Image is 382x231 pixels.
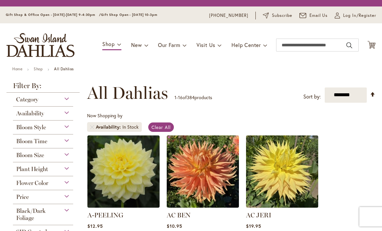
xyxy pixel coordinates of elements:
[87,112,122,119] span: Now Shopping by
[16,207,46,222] span: Black/Dark Foliage
[16,152,44,159] span: Bloom Size
[152,124,171,130] span: Clear All
[299,12,328,19] a: Email Us
[6,82,80,93] strong: Filter By:
[96,124,122,130] span: Availability
[335,12,376,19] a: Log In/Register
[16,179,48,187] span: Flower Color
[34,66,43,71] a: Shop
[167,211,191,219] a: AC BEN
[167,135,239,208] img: AC BEN
[158,41,180,48] span: Our Farm
[131,41,142,48] span: New
[231,41,261,48] span: Help Center
[16,193,29,201] span: Price
[12,66,22,71] a: Home
[6,33,74,57] a: store logo
[246,135,318,208] img: AC Jeri
[167,223,182,229] span: $10.95
[87,203,160,209] a: A-Peeling
[346,40,352,51] button: Search
[187,94,195,100] span: 384
[309,12,328,19] span: Email Us
[101,13,157,17] span: Gift Shop Open - [DATE] 10-3pm
[167,203,239,209] a: AC BEN
[102,40,115,47] span: Shop
[246,223,261,229] span: $19.95
[16,96,38,103] span: Category
[87,211,123,219] a: A-PEELING
[197,41,215,48] span: Visit Us
[6,13,101,17] span: Gift Shop & Office Open - [DATE]-[DATE] 9-4:30pm /
[174,94,176,100] span: 1
[122,124,139,130] div: In Stock
[16,166,48,173] span: Plant Height
[178,94,183,100] span: 16
[343,12,376,19] span: Log In/Register
[174,92,212,103] p: - of products
[263,12,292,19] a: Subscribe
[246,211,271,219] a: AC JERI
[16,138,47,145] span: Bloom Time
[209,12,248,19] a: [PHONE_NUMBER]
[87,83,168,103] span: All Dahlias
[90,125,94,129] a: Remove Availability In Stock
[272,12,292,19] span: Subscribe
[87,223,103,229] span: $12.95
[54,66,74,71] strong: All Dahlias
[148,122,174,132] a: Clear All
[303,91,321,103] label: Sort by:
[5,208,23,226] iframe: Launch Accessibility Center
[16,124,46,131] span: Bloom Style
[87,135,160,208] img: A-Peeling
[16,110,44,117] span: Availability
[246,203,318,209] a: AC Jeri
